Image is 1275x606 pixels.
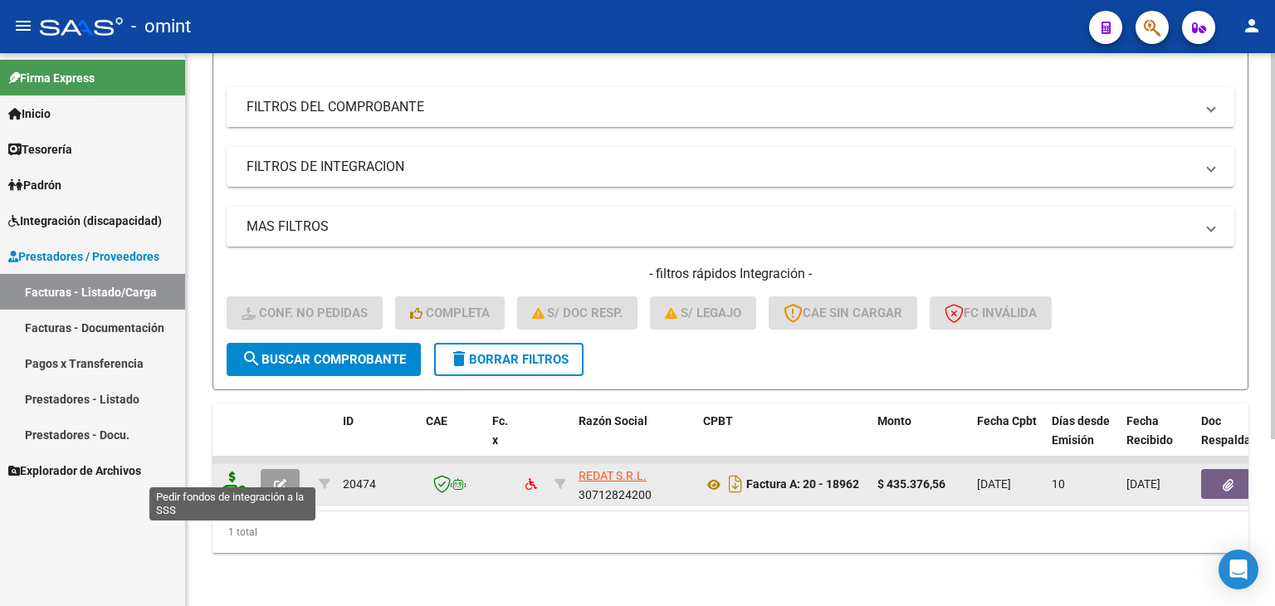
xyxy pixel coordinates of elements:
[746,478,859,491] strong: Factura A: 20 - 18962
[579,469,647,482] span: REDAT S.R.L.
[930,296,1052,330] button: FC Inválida
[449,352,569,367] span: Borrar Filtros
[227,265,1234,283] h4: - filtros rápidos Integración -
[426,414,447,428] span: CAE
[8,69,95,87] span: Firma Express
[769,296,917,330] button: CAE SIN CARGAR
[579,467,690,501] div: 30712824200
[242,305,368,320] span: Conf. no pedidas
[532,305,623,320] span: S/ Doc Resp.
[8,105,51,123] span: Inicio
[131,8,191,45] span: - omint
[696,403,871,476] datatable-header-cell: CPBT
[8,176,61,194] span: Padrón
[871,403,970,476] datatable-header-cell: Monto
[1120,403,1194,476] datatable-header-cell: Fecha Recibido
[242,349,261,369] mat-icon: search
[247,98,1194,116] mat-panel-title: FILTROS DEL COMPROBANTE
[8,462,141,480] span: Explorador de Archivos
[517,296,638,330] button: S/ Doc Resp.
[572,403,696,476] datatable-header-cell: Razón Social
[1045,403,1120,476] datatable-header-cell: Días desde Emisión
[343,414,354,428] span: ID
[1242,16,1262,36] mat-icon: person
[449,349,469,369] mat-icon: delete
[242,352,406,367] span: Buscar Comprobante
[410,305,490,320] span: Completa
[1219,550,1258,589] div: Open Intercom Messenger
[227,207,1234,247] mat-expansion-panel-header: MAS FILTROS
[877,414,911,428] span: Monto
[650,296,756,330] button: S/ legajo
[227,296,383,330] button: Conf. no pedidas
[970,403,1045,476] datatable-header-cell: Fecha Cpbt
[419,403,486,476] datatable-header-cell: CAE
[1052,477,1065,491] span: 10
[1126,477,1160,491] span: [DATE]
[703,414,733,428] span: CPBT
[395,296,505,330] button: Completa
[8,247,159,266] span: Prestadores / Proveedores
[579,414,647,428] span: Razón Social
[343,477,376,491] span: 20474
[665,305,741,320] span: S/ legajo
[434,343,584,376] button: Borrar Filtros
[247,158,1194,176] mat-panel-title: FILTROS DE INTEGRACION
[977,477,1011,491] span: [DATE]
[1126,414,1173,447] span: Fecha Recibido
[227,147,1234,187] mat-expansion-panel-header: FILTROS DE INTEGRACION
[212,511,1248,553] div: 1 total
[725,471,746,497] i: Descargar documento
[877,477,945,491] strong: $ 435.376,56
[784,305,902,320] span: CAE SIN CARGAR
[227,87,1234,127] mat-expansion-panel-header: FILTROS DEL COMPROBANTE
[247,217,1194,236] mat-panel-title: MAS FILTROS
[227,343,421,376] button: Buscar Comprobante
[13,16,33,36] mat-icon: menu
[486,403,519,476] datatable-header-cell: Fc. x
[8,140,72,159] span: Tesorería
[336,403,419,476] datatable-header-cell: ID
[977,414,1037,428] span: Fecha Cpbt
[492,414,508,447] span: Fc. x
[945,305,1037,320] span: FC Inválida
[8,212,162,230] span: Integración (discapacidad)
[1052,414,1110,447] span: Días desde Emisión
